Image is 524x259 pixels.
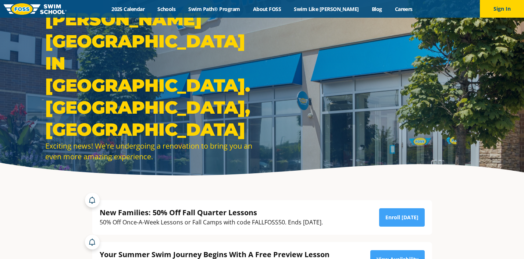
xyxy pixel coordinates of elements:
[105,6,151,13] a: 2025 Calendar
[151,6,182,13] a: Schools
[45,8,259,141] h1: [PERSON_NAME][GEOGRAPHIC_DATA] IN [GEOGRAPHIC_DATA]. [GEOGRAPHIC_DATA], [GEOGRAPHIC_DATA]
[246,6,288,13] a: About FOSS
[100,207,323,217] div: New Families: 50% Off Fall Quarter Lessons
[379,208,425,227] a: Enroll [DATE]
[388,6,419,13] a: Careers
[365,6,388,13] a: Blog
[288,6,366,13] a: Swim Like [PERSON_NAME]
[100,217,323,227] div: 50% Off Once-A-Week Lessons or Fall Camps with code FALLFOSS50. Ends [DATE].
[4,3,67,15] img: FOSS Swim School Logo
[182,6,246,13] a: Swim Path® Program
[45,141,259,162] div: Exciting news! We're undergoing a renovation to bring you an even more amazing experience.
